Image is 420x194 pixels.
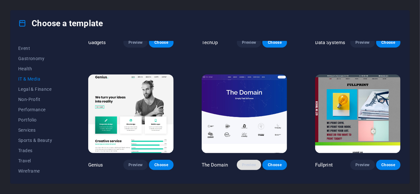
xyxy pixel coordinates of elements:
[202,39,218,46] p: TechUp
[88,39,106,46] p: Gadgets
[18,107,60,112] span: Performance
[202,74,287,153] img: The Domain
[18,148,60,153] span: Trades
[128,40,143,45] span: Preview
[18,53,60,64] button: Gastronomy
[123,160,148,170] button: Preview
[18,145,60,156] button: Trades
[18,135,60,145] button: Sports & Beauty
[149,37,173,48] button: Choose
[376,37,401,48] button: Choose
[18,64,60,74] button: Health
[88,162,103,168] p: Genius
[376,160,401,170] button: Choose
[350,37,375,48] button: Preview
[149,160,173,170] button: Choose
[18,94,60,105] button: Non-Profit
[18,74,60,84] button: IT & Media
[18,43,60,53] button: Event
[154,162,168,167] span: Choose
[18,97,60,102] span: Non-Profit
[18,76,60,81] span: IT & Media
[18,156,60,166] button: Travel
[18,66,60,71] span: Health
[262,160,287,170] button: Choose
[18,168,60,174] span: Wireframe
[88,74,174,153] img: Genius
[18,56,60,61] span: Gastronomy
[18,138,60,143] span: Sports & Beauty
[355,40,369,45] span: Preview
[355,162,369,167] span: Preview
[128,162,143,167] span: Preview
[381,162,395,167] span: Choose
[242,162,256,167] span: Preview
[242,40,256,45] span: Preview
[268,162,282,167] span: Choose
[18,46,60,51] span: Event
[18,84,60,94] button: Legal & Finance
[18,115,60,125] button: Portfolio
[18,105,60,115] button: Performance
[18,117,60,122] span: Portfolio
[154,40,168,45] span: Choose
[18,128,60,133] span: Services
[123,37,148,48] button: Preview
[202,162,228,168] p: The Domain
[18,87,60,92] span: Legal & Finance
[237,160,261,170] button: Preview
[268,40,282,45] span: Choose
[18,125,60,135] button: Services
[315,39,346,46] p: Data Systems
[315,162,333,168] p: Fullprint
[18,18,103,28] h4: Choose a template
[237,37,261,48] button: Preview
[18,158,60,163] span: Travel
[262,37,287,48] button: Choose
[381,40,395,45] span: Choose
[315,74,401,153] img: Fullprint
[350,160,375,170] button: Preview
[18,166,60,176] button: Wireframe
